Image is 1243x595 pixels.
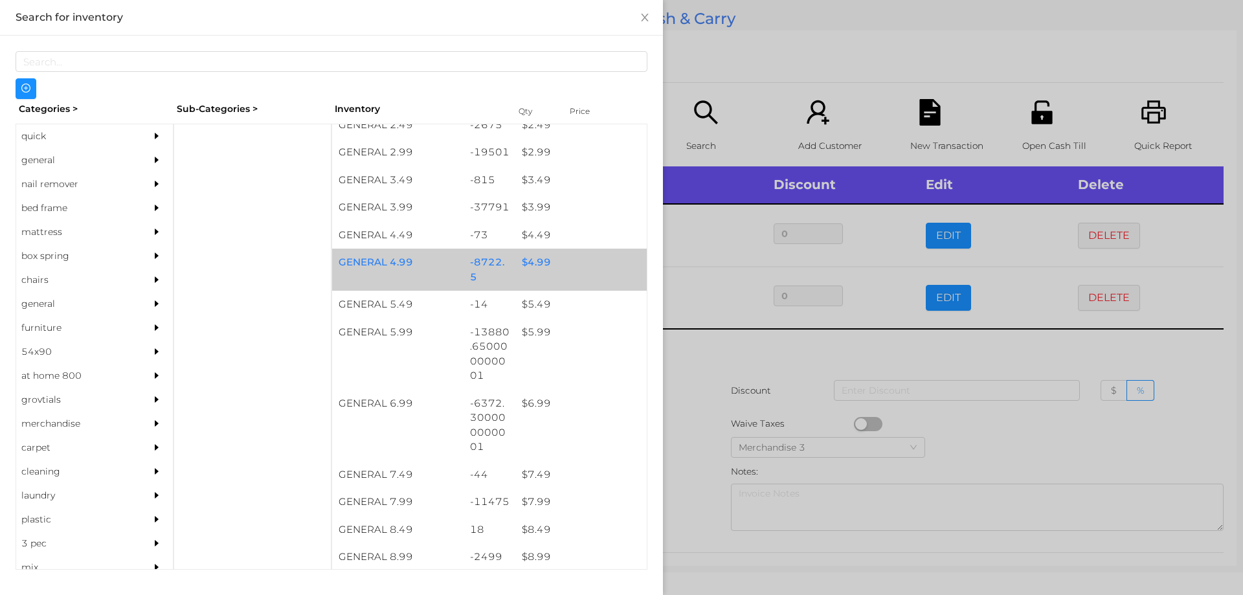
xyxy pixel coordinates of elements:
div: GENERAL 4.49 [332,221,464,249]
div: GENERAL 4.99 [332,249,464,276]
div: nail remover [16,172,134,196]
i: icon: caret-right [152,227,161,236]
button: icon: plus-circle [16,78,36,99]
i: icon: caret-right [152,251,161,260]
div: -2499 [464,543,516,571]
div: Categories > [16,99,174,119]
i: icon: caret-right [152,275,161,284]
i: icon: caret-right [152,371,161,380]
i: icon: caret-right [152,155,161,164]
i: icon: caret-right [152,443,161,452]
div: merchandise [16,412,134,436]
div: -13880.650000000001 [464,319,516,390]
div: GENERAL 8.49 [332,516,464,544]
div: chairs [16,268,134,292]
div: -8722.5 [464,249,516,291]
div: box spring [16,244,134,268]
div: general [16,148,134,172]
i: icon: caret-right [152,395,161,404]
div: $ 3.99 [515,194,647,221]
div: cleaning [16,460,134,484]
div: -6372.300000000001 [464,390,516,461]
i: icon: caret-right [152,323,161,332]
div: GENERAL 7.99 [332,488,464,516]
i: icon: caret-right [152,467,161,476]
div: Qty [515,102,554,120]
div: -2675 [464,111,516,139]
div: Price [566,102,618,120]
div: -73 [464,221,516,249]
div: mix [16,556,134,579]
div: Search for inventory [16,10,647,25]
i: icon: caret-right [152,539,161,548]
div: grovtials [16,388,134,412]
div: $ 7.99 [515,488,647,516]
div: general [16,292,134,316]
div: $ 8.99 [515,543,647,571]
div: 18 [464,516,516,544]
div: -19501 [464,139,516,166]
div: mattress [16,220,134,244]
div: GENERAL 5.99 [332,319,464,346]
i: icon: caret-right [152,347,161,356]
i: icon: caret-right [152,179,161,188]
div: bed frame [16,196,134,220]
div: Inventory [335,102,502,116]
div: $ 2.99 [515,139,647,166]
div: $ 8.49 [515,516,647,544]
i: icon: caret-right [152,299,161,308]
div: $ 5.49 [515,291,647,319]
div: GENERAL 2.49 [332,111,464,139]
div: $ 5.99 [515,319,647,346]
div: $ 7.49 [515,461,647,489]
input: Search... [16,51,647,72]
div: $ 4.49 [515,221,647,249]
i: icon: caret-right [152,491,161,500]
div: GENERAL 7.49 [332,461,464,489]
i: icon: caret-right [152,563,161,572]
i: icon: close [640,12,650,23]
div: $ 3.49 [515,166,647,194]
div: furniture [16,316,134,340]
div: -815 [464,166,516,194]
div: GENERAL 8.99 [332,543,464,571]
div: carpet [16,436,134,460]
div: Sub-Categories > [174,99,331,119]
div: GENERAL 3.99 [332,194,464,221]
div: plastic [16,508,134,532]
i: icon: caret-right [152,419,161,428]
div: GENERAL 2.99 [332,139,464,166]
i: icon: caret-right [152,515,161,524]
div: quick [16,124,134,148]
div: $ 6.99 [515,390,647,418]
div: 54x90 [16,340,134,364]
div: at home 800 [16,364,134,388]
div: -44 [464,461,516,489]
div: GENERAL 5.49 [332,291,464,319]
i: icon: caret-right [152,131,161,140]
div: GENERAL 6.99 [332,390,464,418]
div: 3 pec [16,532,134,556]
div: -14 [464,291,516,319]
div: $ 2.49 [515,111,647,139]
div: -37791 [464,194,516,221]
div: $ 4.99 [515,249,647,276]
div: laundry [16,484,134,508]
div: -11475 [464,488,516,516]
i: icon: caret-right [152,203,161,212]
div: GENERAL 3.49 [332,166,464,194]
